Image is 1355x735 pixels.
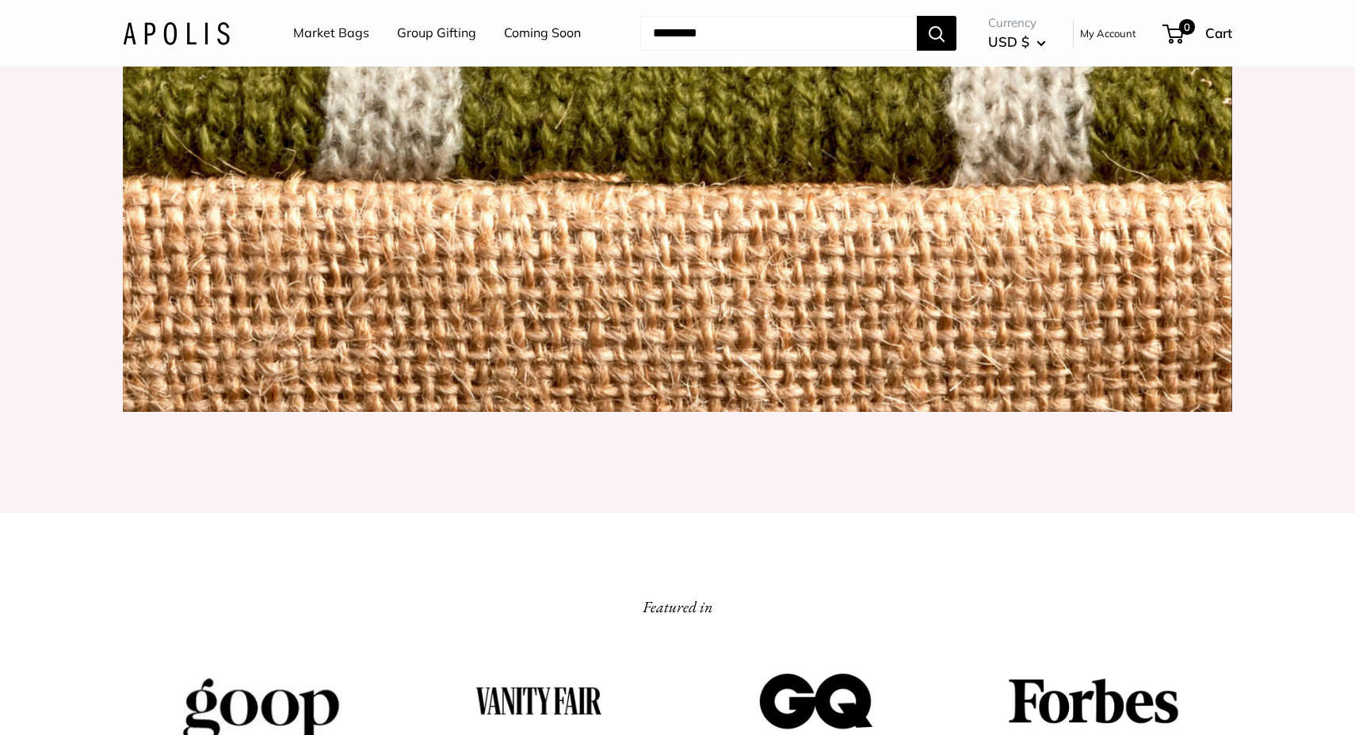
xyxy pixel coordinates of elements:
button: USD $ [988,29,1046,55]
span: USD $ [988,33,1029,50]
h2: Featured in [643,592,713,621]
a: Group Gifting [397,21,476,45]
span: Cart [1205,25,1232,41]
span: Currency [988,12,1046,34]
a: Market Bags [293,21,369,45]
a: Coming Soon [504,21,581,45]
button: Search [917,16,956,51]
img: Apolis [123,21,230,44]
span: 0 [1179,19,1195,35]
input: Search... [640,16,917,51]
a: 0 Cart [1164,21,1232,46]
a: My Account [1080,24,1136,43]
